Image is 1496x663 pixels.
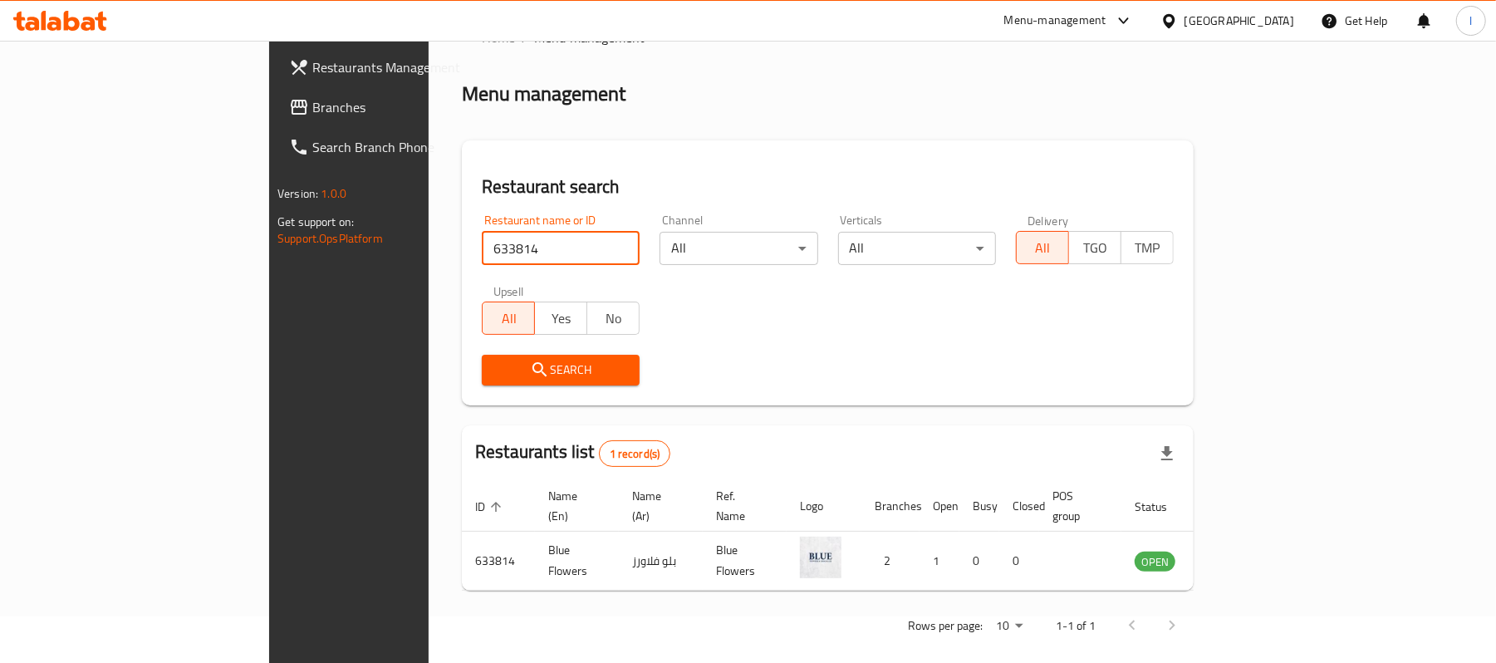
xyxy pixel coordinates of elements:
[522,27,527,47] li: /
[1147,434,1187,474] div: Export file
[462,481,1266,591] table: enhanced table
[599,440,671,467] div: Total records count
[999,481,1039,532] th: Closed
[1135,552,1175,572] span: OPEN
[482,355,640,386] button: Search
[908,616,983,636] p: Rows per page:
[920,532,959,591] td: 1
[542,307,581,331] span: Yes
[276,127,519,167] a: Search Branch Phone
[534,27,645,47] span: Menu management
[482,302,535,335] button: All
[1076,236,1115,260] span: TGO
[632,486,683,526] span: Name (Ar)
[482,232,640,265] input: Search for restaurant name or ID..
[600,446,670,462] span: 1 record(s)
[660,232,817,265] div: All
[493,285,524,297] label: Upsell
[489,307,528,331] span: All
[959,532,999,591] td: 0
[1469,12,1472,30] span: l
[619,532,703,591] td: بلو فلاورز
[1128,236,1167,260] span: TMP
[462,81,625,107] h2: Menu management
[475,497,507,517] span: ID
[1023,236,1062,260] span: All
[959,481,999,532] th: Busy
[1016,231,1069,264] button: All
[1185,12,1294,30] div: [GEOGRAPHIC_DATA]
[999,532,1039,591] td: 0
[312,57,506,77] span: Restaurants Management
[1068,231,1121,264] button: TGO
[716,486,767,526] span: Ref. Name
[277,211,354,233] span: Get support on:
[277,228,383,249] a: Support.OpsPlatform
[535,532,619,591] td: Blue Flowers
[1004,11,1106,31] div: Menu-management
[312,97,506,117] span: Branches
[787,481,861,532] th: Logo
[989,614,1029,639] div: Rows per page:
[594,307,633,331] span: No
[276,47,519,87] a: Restaurants Management
[861,481,920,532] th: Branches
[312,137,506,157] span: Search Branch Phone
[475,440,670,467] h2: Restaurants list
[276,87,519,127] a: Branches
[534,302,587,335] button: Yes
[495,360,626,381] span: Search
[586,302,640,335] button: No
[1056,616,1096,636] p: 1-1 of 1
[482,174,1174,199] h2: Restaurant search
[1121,231,1174,264] button: TMP
[1052,486,1101,526] span: POS group
[703,532,787,591] td: Blue Flowers
[838,232,996,265] div: All
[321,183,346,204] span: 1.0.0
[548,486,599,526] span: Name (En)
[1135,497,1189,517] span: Status
[861,532,920,591] td: 2
[800,537,841,578] img: Blue Flowers
[277,183,318,204] span: Version:
[920,481,959,532] th: Open
[1028,214,1069,226] label: Delivery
